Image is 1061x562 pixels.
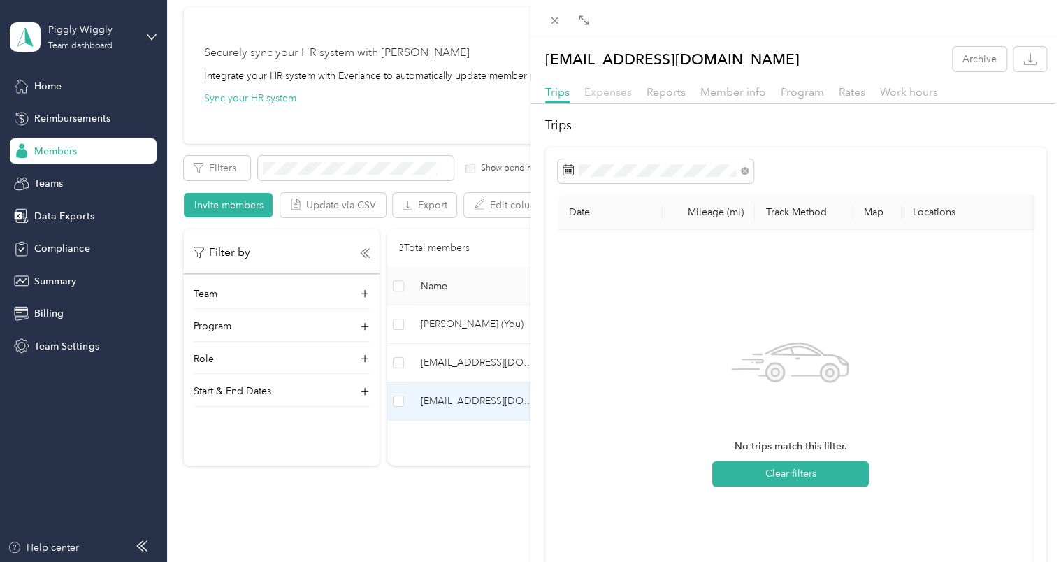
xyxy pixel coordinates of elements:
span: Trips [545,85,570,99]
button: Clear filters [712,461,869,487]
span: Work hours [880,85,938,99]
span: Member info [700,85,766,99]
th: Track Method [755,195,853,230]
th: Map [853,195,902,230]
span: Rates [839,85,865,99]
span: Reports [647,85,686,99]
th: Date [558,195,663,230]
th: Mileage (mi) [663,195,755,230]
span: No trips match this filter. [735,439,847,454]
button: Archive [953,47,1006,71]
span: Program [781,85,824,99]
h2: Trips [545,116,1046,135]
span: Expenses [584,85,632,99]
iframe: Everlance-gr Chat Button Frame [983,484,1061,562]
p: [EMAIL_ADDRESS][DOMAIN_NAME] [545,47,800,71]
